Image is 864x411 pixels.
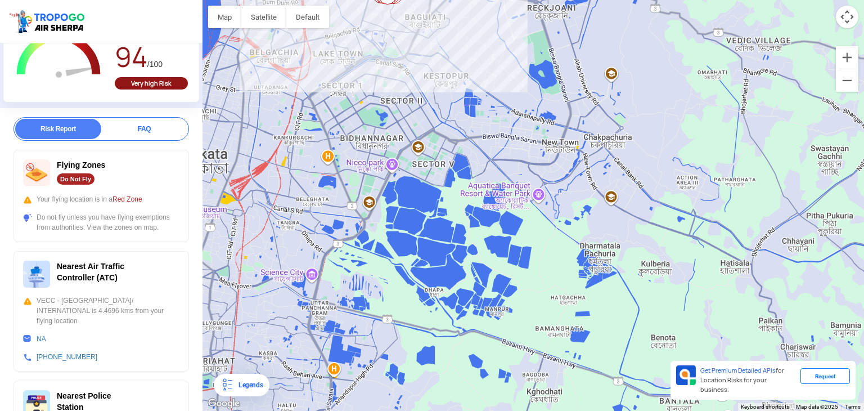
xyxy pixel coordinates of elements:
[23,194,179,204] div: Your flying location is in a
[112,195,142,203] span: Red Zone
[676,365,696,385] img: Premium APIs
[57,160,105,169] span: Flying Zones
[147,60,163,69] span: /100
[208,6,241,28] button: Show street map
[741,403,789,411] button: Keyboard shortcuts
[115,77,188,90] div: Very high Risk
[836,69,858,92] button: Zoom out
[101,119,187,139] div: FAQ
[220,378,234,392] img: Legends
[836,46,858,69] button: Zoom in
[37,353,97,361] a: [PHONE_NUMBER]
[205,396,242,411] img: Google
[234,378,263,392] div: Legends
[115,39,147,75] span: 94
[696,365,800,395] div: for Location Risks for your business.
[57,262,124,282] span: Nearest Air Traffic Controller (ATC)
[15,119,101,139] div: Risk Report
[205,396,242,411] a: Open this area in Google Maps (opens a new window)
[23,296,179,326] div: VECC - [GEOGRAPHIC_DATA]/ INTERNATIONAL is 4.4696 kms from your flying location
[796,404,838,410] span: Map data ©2025
[37,335,46,343] a: NA
[845,404,861,410] a: Terms
[836,6,858,28] button: Map camera controls
[700,367,776,374] span: Get Premium Detailed APIs
[800,368,850,384] div: Request
[23,261,50,288] img: ic_atc.svg
[23,159,50,186] img: ic_nofly.svg
[12,20,106,91] g: Chart
[8,8,88,34] img: ic_tgdronemaps.svg
[23,212,179,233] div: Do not fly unless you have flying exemptions from authorities. View the zones on map.
[57,173,94,185] div: Do Not Fly
[241,6,286,28] button: Show satellite imagery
